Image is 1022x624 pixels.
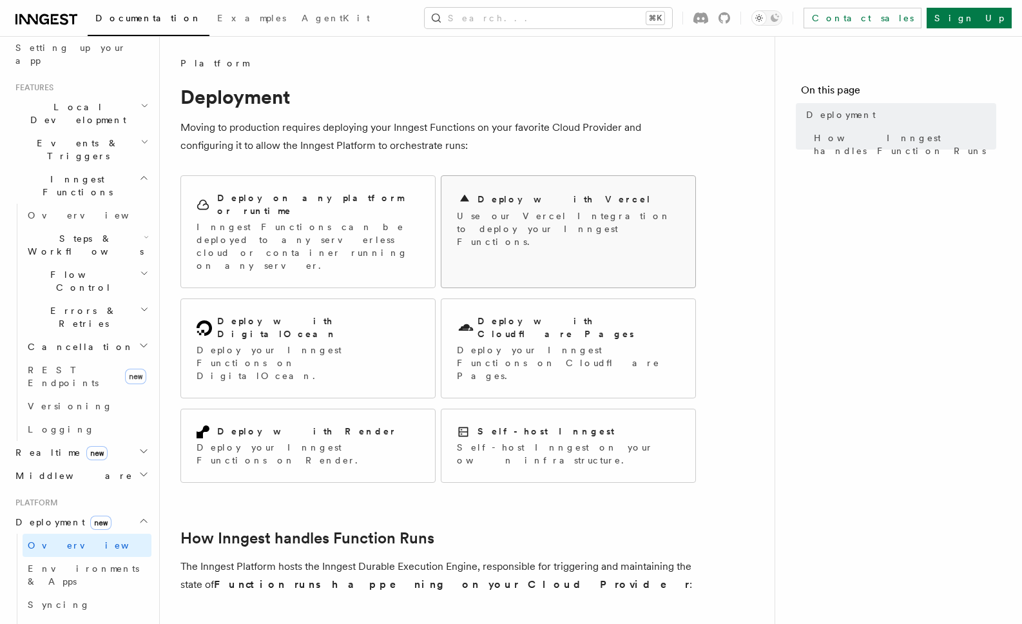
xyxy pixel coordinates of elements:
button: Local Development [10,95,151,132]
a: REST Endpointsnew [23,358,151,395]
button: Errors & Retries [23,299,151,335]
a: How Inngest handles Function Runs [180,529,434,547]
span: Examples [217,13,286,23]
h2: Deploy with Cloudflare Pages [477,315,680,340]
button: Events & Triggers [10,132,151,168]
span: Overview [28,540,160,551]
p: Use our Vercel Integration to deploy your Inngest Functions. [457,210,680,248]
a: Contact sales [804,8,921,28]
span: Logging [28,424,95,434]
p: Moving to production requires deploying your Inngest Functions on your favorite Cloud Provider an... [180,119,696,155]
p: The Inngest Platform hosts the Inngest Durable Execution Engine, responsible for triggering and m... [180,558,696,594]
span: Versioning [28,401,113,411]
a: Deploy with RenderDeploy your Inngest Functions on Render. [180,409,436,483]
a: Examples [209,4,294,35]
h1: Deployment [180,85,696,108]
p: Deploy your Inngest Functions on Cloudflare Pages. [457,344,680,382]
span: Overview [28,210,160,220]
span: Middleware [10,469,133,482]
a: Environments & Apps [23,557,151,593]
span: Deployment [806,108,876,121]
a: Sign Up [927,8,1012,28]
a: Overview [23,534,151,557]
button: Flow Control [23,263,151,299]
a: Deploy with DigitalOceanDeploy your Inngest Functions on DigitalOcean. [180,298,436,398]
span: Local Development [10,101,140,126]
strong: Function runs happening on your Cloud Provider [214,578,689,590]
span: Features [10,83,53,93]
a: AgentKit [294,4,378,35]
a: Deployment [801,103,996,126]
a: Logging [23,418,151,441]
button: Inngest Functions [10,168,151,204]
p: Deploy your Inngest Functions on DigitalOcean. [197,344,419,382]
span: Realtime [10,446,108,459]
h2: Deploy with Render [217,425,397,438]
a: Deploy with VercelUse our Vercel Integration to deploy your Inngest Functions. [441,175,696,288]
a: Syncing [23,593,151,616]
span: Environments & Apps [28,563,139,587]
span: Setting up your app [15,43,126,66]
a: Self-host InngestSelf-host Inngest on your own infrastructure. [441,409,696,483]
span: Flow Control [23,268,140,294]
span: Errors & Retries [23,304,140,330]
h2: Deploy on any platform or runtime [217,191,419,217]
span: Documentation [95,13,202,23]
span: Cancellation [23,340,134,353]
h2: Deploy with DigitalOcean [217,315,419,340]
h2: Self-host Inngest [477,425,614,438]
a: Documentation [88,4,209,36]
h2: Deploy with Vercel [477,193,651,206]
a: Setting up your app [10,36,151,72]
button: Deploymentnew [10,511,151,534]
span: REST Endpoints [28,365,99,388]
p: Inngest Functions can be deployed to any serverless cloud or container running on any server. [197,220,419,272]
button: Steps & Workflows [23,227,151,263]
span: Events & Triggers [10,137,140,162]
a: Deploy with Cloudflare PagesDeploy your Inngest Functions on Cloudflare Pages. [441,298,696,398]
p: Deploy your Inngest Functions on Render. [197,441,419,467]
span: Syncing [28,600,90,610]
span: Platform [10,498,58,508]
svg: Cloudflare [457,319,475,337]
span: new [86,446,108,460]
div: Inngest Functions [10,204,151,441]
button: Middleware [10,464,151,487]
span: Steps & Workflows [23,232,144,258]
a: Overview [23,204,151,227]
p: Self-host Inngest on your own infrastructure. [457,441,680,467]
a: Versioning [23,395,151,418]
span: new [125,369,146,384]
a: Deploy on any platform or runtimeInngest Functions can be deployed to any serverless cloud or con... [180,175,436,288]
span: AgentKit [302,13,370,23]
span: Deployment [10,516,111,529]
span: How Inngest handles Function Runs [814,132,996,157]
span: new [90,516,111,530]
button: Realtimenew [10,441,151,464]
kbd: ⌘K [646,12,664,24]
h4: On this page [801,83,996,103]
a: How Inngest handles Function Runs [809,126,996,162]
button: Toggle dark mode [751,10,782,26]
span: Inngest Functions [10,173,139,199]
button: Cancellation [23,335,151,358]
span: Platform [180,57,249,70]
button: Search...⌘K [425,8,672,28]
